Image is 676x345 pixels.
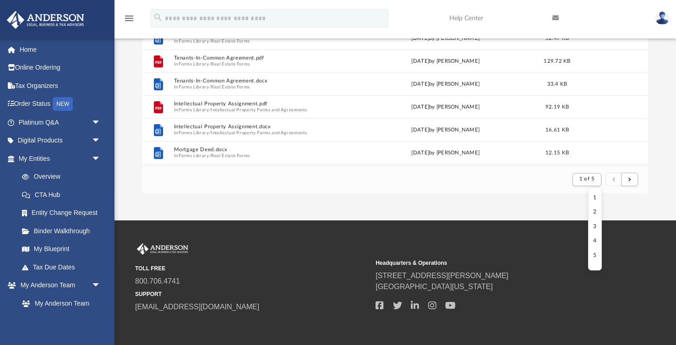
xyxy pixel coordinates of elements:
[545,104,569,109] span: 92.19 KB
[135,303,259,311] a: [EMAIL_ADDRESS][DOMAIN_NAME]
[579,176,594,181] span: 1 of 5
[356,148,535,157] div: [DATE] by [PERSON_NAME]
[6,77,114,95] a: Tax Organizers
[211,61,250,67] button: Real Estate Forms
[174,130,353,136] span: In
[174,101,353,107] button: Intellectual Property Assignment.pdf
[135,264,369,273] small: TOLL FREE
[174,124,353,130] button: Intellectual Property Assignment.docx
[356,80,535,88] div: [DATE] by [PERSON_NAME]
[92,276,110,295] span: arrow_drop_down
[544,58,571,63] span: 129.72 KB
[179,130,209,136] button: Forms Library
[545,35,569,40] span: 52.47 KB
[174,38,353,44] span: In
[593,222,596,231] li: 3
[6,131,114,150] a: Digital Productsarrow_drop_down
[211,38,250,44] button: Real Estate Forms
[376,272,508,279] a: [STREET_ADDRESS][PERSON_NAME]
[174,147,353,153] button: Mortgage Deed.docx
[124,13,135,24] i: menu
[13,312,110,331] a: Anderson System
[6,276,110,295] a: My Anderson Teamarrow_drop_down
[179,153,209,159] button: Forms Library
[13,186,114,204] a: CTA Hub
[13,240,110,258] a: My Blueprint
[209,38,211,44] span: /
[6,113,114,131] a: Platinum Q&Aarrow_drop_down
[179,84,209,90] button: Forms Library
[593,193,596,203] li: 1
[376,283,493,290] a: [GEOGRAPHIC_DATA][US_STATE]
[179,61,209,67] button: Forms Library
[92,113,110,132] span: arrow_drop_down
[174,153,353,159] span: In
[135,290,369,298] small: SUPPORT
[13,204,114,222] a: Entity Change Request
[6,149,114,168] a: My Entitiesarrow_drop_down
[142,4,648,165] div: grid
[174,78,353,84] button: Tenants-In-Common Agreement.docx
[4,11,87,29] img: Anderson Advisors Platinum Portal
[174,107,353,113] span: In
[174,84,353,90] span: In
[13,168,114,186] a: Overview
[211,107,307,113] button: Intellectual Property Forms and Agreements
[179,107,209,113] button: Forms Library
[376,259,610,267] small: Headquarters & Operations
[593,251,596,260] li: 5
[572,173,601,186] button: 1 of 5
[124,17,135,24] a: menu
[356,34,535,42] div: [DATE] by [PERSON_NAME]
[13,222,114,240] a: Binder Walkthrough
[6,40,114,59] a: Home
[179,38,209,44] button: Forms Library
[209,130,211,136] span: /
[356,57,535,65] div: [DATE] by [PERSON_NAME]
[6,59,114,77] a: Online Ordering
[545,127,569,132] span: 16.61 KB
[655,11,669,25] img: User Pic
[211,84,250,90] button: Real Estate Forms
[356,126,535,134] div: [DATE] by [PERSON_NAME]
[92,149,110,168] span: arrow_drop_down
[153,12,163,22] i: search
[53,97,73,111] div: NEW
[13,258,114,276] a: Tax Due Dates
[174,61,353,67] span: In
[593,208,596,217] li: 2
[92,131,110,150] span: arrow_drop_down
[211,130,307,136] button: Intellectual Property Forms and Agreements
[135,243,190,255] img: Anderson Advisors Platinum Portal
[13,294,105,312] a: My Anderson Team
[209,61,211,67] span: /
[135,277,180,285] a: 800.706.4741
[6,95,114,114] a: Order StatusNEW
[593,236,596,246] li: 4
[545,150,569,155] span: 12.15 KB
[356,103,535,111] div: [DATE] by [PERSON_NAME]
[174,55,353,61] button: Tenants-In-Common Agreement.pdf
[211,153,250,159] button: Real Estate Forms
[547,81,567,86] span: 33.4 KB
[588,188,602,270] ul: 1 of 5
[209,107,211,113] span: /
[209,84,211,90] span: /
[209,153,211,159] span: /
